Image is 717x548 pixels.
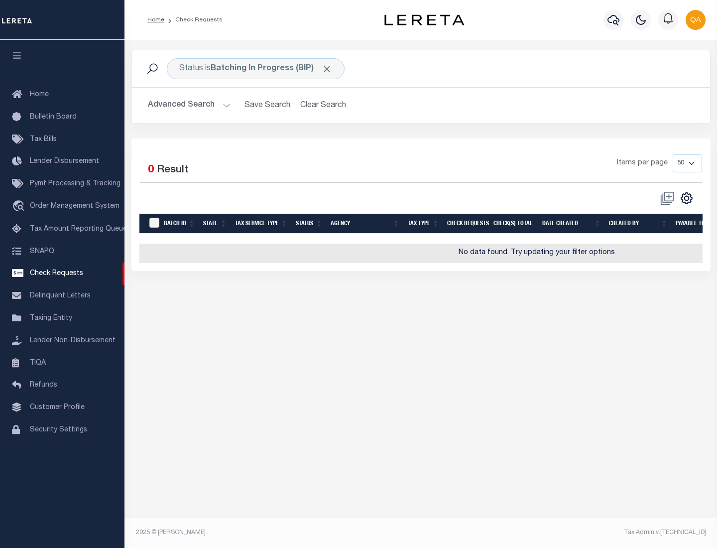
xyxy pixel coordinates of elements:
span: SNAPQ [30,248,54,255]
b: Batching In Progress (BIP) [211,65,332,73]
i: travel_explore [12,200,28,213]
th: Check Requests [443,214,489,234]
span: Bulletin Board [30,114,77,121]
th: Check(s) Total [489,214,538,234]
th: Created By: activate to sort column ascending [605,214,672,234]
div: Tax Admin v.[TECHNICAL_ID] [428,528,706,537]
th: Agency: activate to sort column ascending [327,214,404,234]
a: Home [147,17,164,23]
span: Items per page [617,158,668,169]
th: Status: activate to sort column ascending [292,214,327,234]
th: Date Created: activate to sort column ascending [538,214,605,234]
span: Home [30,91,49,98]
span: Click to Remove [322,64,332,74]
span: Delinquent Letters [30,292,91,299]
th: State: activate to sort column ascending [199,214,231,234]
img: logo-dark.svg [384,14,464,25]
div: 2025 © [PERSON_NAME]. [128,528,421,537]
span: Tax Bills [30,136,57,143]
th: Batch Id: activate to sort column ascending [160,214,199,234]
button: Clear Search [296,96,351,115]
th: Tax Service Type: activate to sort column ascending [231,214,292,234]
span: Tax Amount Reporting Queue [30,226,127,233]
span: TIQA [30,359,46,366]
li: Check Requests [164,15,223,24]
div: Status is [167,58,345,79]
span: Security Settings [30,426,87,433]
span: Refunds [30,382,57,389]
span: 0 [148,165,154,175]
span: Order Management System [30,203,119,210]
span: Taxing Entity [30,315,72,322]
span: Lender Non-Disbursement [30,337,116,344]
span: Customer Profile [30,404,85,411]
span: Check Requests [30,270,83,277]
img: svg+xml;base64,PHN2ZyB4bWxucz0iaHR0cDovL3d3dy53My5vcmcvMjAwMC9zdmciIHBvaW50ZXItZXZlbnRzPSJub25lIi... [686,10,706,30]
button: Save Search [239,96,296,115]
span: Lender Disbursement [30,158,99,165]
label: Result [157,162,188,178]
button: Advanced Search [148,96,231,115]
th: Tax Type: activate to sort column ascending [404,214,443,234]
span: Pymt Processing & Tracking [30,180,120,187]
